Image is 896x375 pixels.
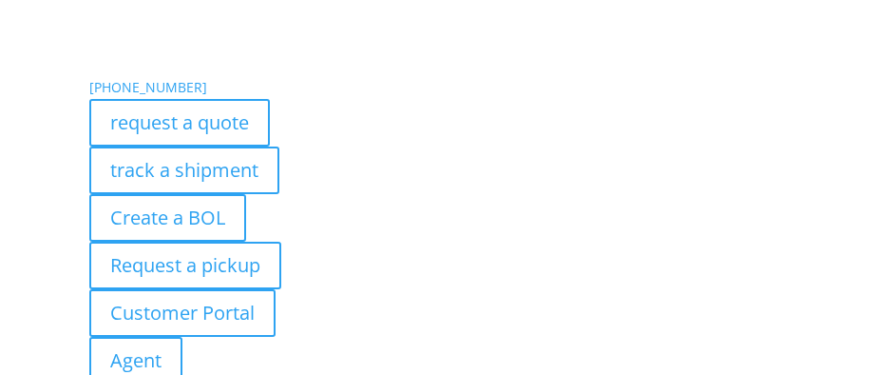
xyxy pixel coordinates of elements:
a: Request a pickup [89,242,281,289]
a: [PHONE_NUMBER] [89,78,207,96]
a: Customer Portal [89,289,276,337]
a: Create a BOL [89,194,246,242]
a: track a shipment [89,147,279,194]
a: request a quote [89,99,270,147]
